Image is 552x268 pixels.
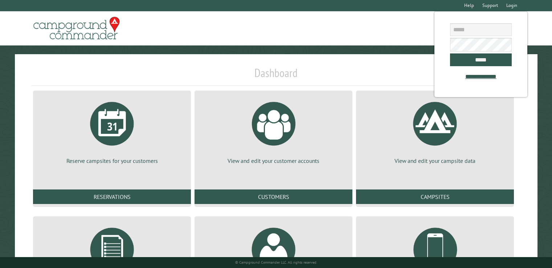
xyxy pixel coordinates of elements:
[365,96,505,165] a: View and edit your campsite data
[235,260,317,265] small: © Campground Commander LLC. All rights reserved.
[31,14,122,43] img: Campground Commander
[195,189,352,204] a: Customers
[31,66,521,86] h1: Dashboard
[365,157,505,165] p: View and edit your campsite data
[203,96,344,165] a: View and edit your customer accounts
[42,157,182,165] p: Reserve campsites for your customers
[42,96,182,165] a: Reserve campsites for your customers
[33,189,191,204] a: Reservations
[356,189,514,204] a: Campsites
[203,157,344,165] p: View and edit your customer accounts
